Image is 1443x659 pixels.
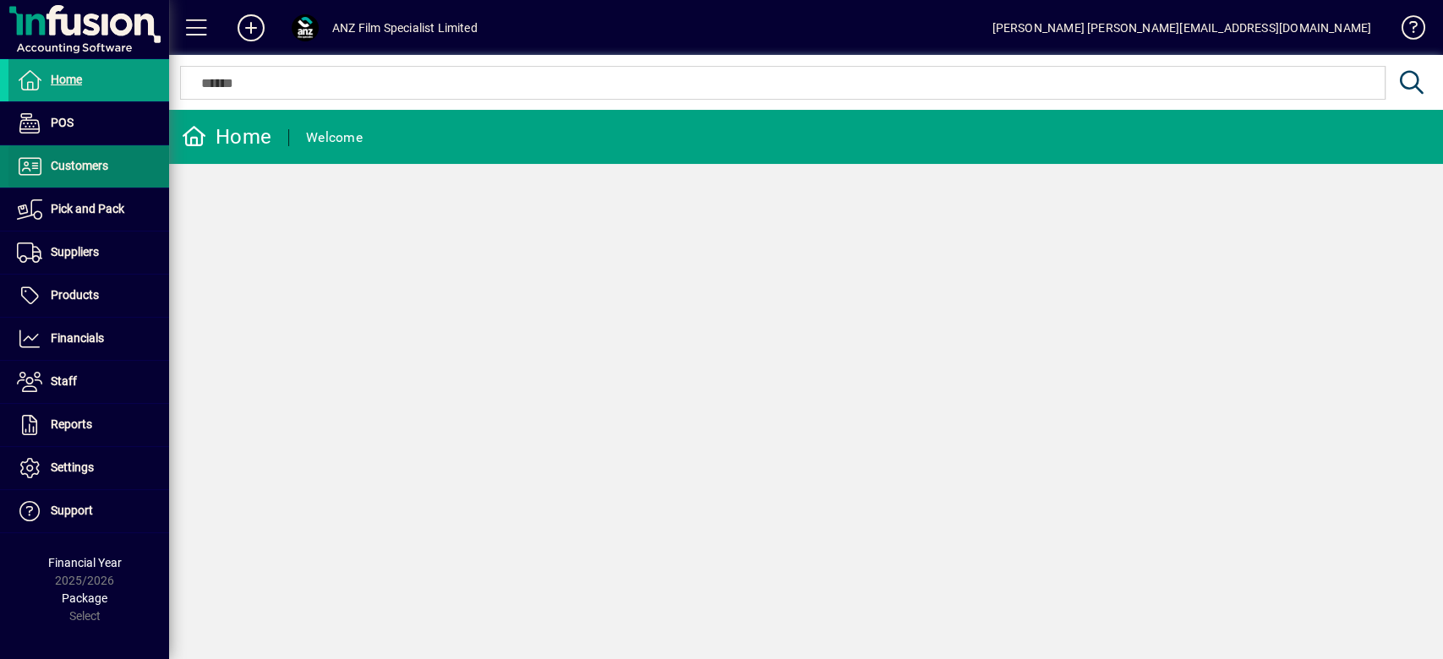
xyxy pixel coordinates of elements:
a: Financials [8,318,169,360]
a: Reports [8,404,169,446]
span: Reports [51,417,92,431]
a: POS [8,102,169,144]
div: ANZ Film Specialist Limited [332,14,478,41]
span: Financial Year [48,556,122,569]
span: Financials [51,331,104,345]
div: Welcome [306,124,363,151]
span: Support [51,504,93,517]
a: Customers [8,145,169,188]
span: Settings [51,460,94,474]
span: Home [51,73,82,86]
div: [PERSON_NAME] [PERSON_NAME][EMAIL_ADDRESS][DOMAIN_NAME] [992,14,1371,41]
a: Support [8,490,169,532]
span: Products [51,288,99,302]
a: Staff [8,361,169,403]
button: Profile [278,13,332,43]
span: Pick and Pack [51,202,124,215]
a: Products [8,275,169,317]
span: POS [51,116,74,129]
div: Home [182,123,271,150]
span: Customers [51,159,108,172]
span: Suppliers [51,245,99,259]
a: Knowledge Base [1388,3,1422,58]
span: Package [62,591,107,605]
button: Add [224,13,278,43]
a: Suppliers [8,231,169,274]
span: Staff [51,374,77,388]
a: Pick and Pack [8,188,169,231]
a: Settings [8,447,169,489]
